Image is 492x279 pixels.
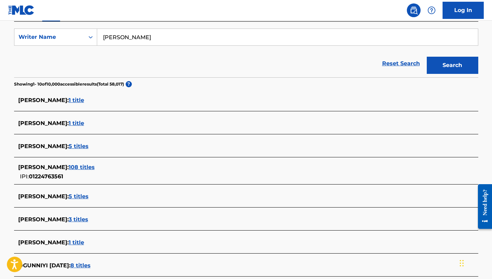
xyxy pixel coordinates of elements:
[126,81,132,87] span: ?
[69,216,88,223] span: 3 titles
[18,193,69,200] span: [PERSON_NAME] :
[473,179,492,234] iframe: Resource Center
[14,29,478,77] form: Search Form
[69,164,95,170] span: 108 titles
[18,120,69,126] span: [PERSON_NAME] :
[379,56,423,71] a: Reset Search
[18,97,69,103] span: [PERSON_NAME] :
[460,253,464,274] div: Drag
[18,143,69,149] span: [PERSON_NAME] :
[407,3,421,17] a: Public Search
[70,262,91,269] span: 8 titles
[425,3,438,17] div: Help
[14,81,124,87] p: Showing 1 - 10 of 10,000 accessible results (Total 58,017 )
[8,5,35,15] img: MLC Logo
[69,143,89,149] span: 5 titles
[18,239,69,246] span: [PERSON_NAME] :
[443,2,484,19] a: Log In
[427,6,436,14] img: help
[427,57,478,74] button: Search
[18,164,69,170] span: [PERSON_NAME] :
[19,33,80,41] div: Writer Name
[18,216,69,223] span: [PERSON_NAME] :
[69,193,89,200] span: 5 titles
[410,6,418,14] img: search
[29,173,63,180] span: 01224763561
[69,120,84,126] span: 1 title
[18,262,70,269] span: OGUNNIYI [DATE] :
[20,173,29,180] span: IPI:
[69,97,84,103] span: 1 title
[69,239,84,246] span: 1 title
[458,246,492,279] iframe: Chat Widget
